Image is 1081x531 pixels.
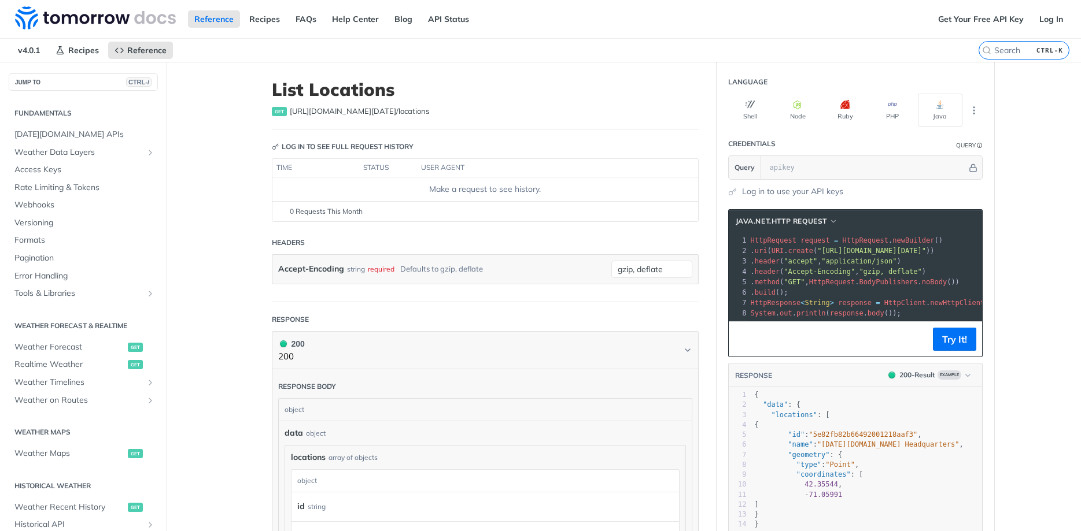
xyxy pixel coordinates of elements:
div: 7 [729,450,747,460]
span: locations [291,451,326,463]
span: BodyPublishers [859,278,917,286]
span: get [128,360,143,369]
button: Copy to clipboard [735,331,751,348]
div: 5 [729,277,748,287]
div: 6 [729,287,748,298]
button: RESPONSE [735,370,773,381]
button: Java [918,94,962,127]
span: { [755,421,759,429]
div: object [279,399,689,421]
div: 8 [729,308,748,318]
th: time [272,159,359,177]
div: object [292,470,676,492]
span: "Point" [825,461,855,469]
div: object [306,428,326,439]
span: Webhooks [14,199,155,211]
span: uri [755,247,768,255]
th: user agent [417,159,675,177]
div: 11 [729,490,747,500]
span: data [285,427,303,439]
a: Pagination [9,250,158,267]
div: Language [728,77,768,87]
div: 200 [278,337,305,350]
span: HttpRequest [843,236,888,244]
span: "gzip, deflate" [859,268,921,276]
div: 1 [729,235,748,246]
div: string [347,261,365,277]
div: 10 [729,480,747,489]
span: get [128,503,143,512]
span: out [780,309,792,317]
span: newHttpClient [930,299,984,307]
span: } [755,520,759,528]
div: Defaults to gzip, deflate [400,261,483,277]
span: build [755,288,776,296]
div: 12 [729,500,747,510]
span: header [755,257,780,265]
span: String [805,299,829,307]
span: Versioning [14,217,155,229]
span: method [755,278,780,286]
span: . ( , ) [751,257,901,265]
button: Try It! [933,328,976,351]
div: 4 [729,266,748,277]
span: Weather Forecast [14,341,125,353]
span: "type" [796,461,821,469]
h2: Weather Forecast & realtime [9,321,158,331]
span: https://api.tomorrow.io/v4/locations [290,106,429,117]
span: . ( . ( )) [751,247,935,255]
span: 71.05991 [809,491,842,499]
button: Ruby [823,94,868,127]
span: "coordinates" [796,470,851,478]
button: PHP [870,94,915,127]
span: = [834,236,838,244]
div: Log in to see full request history [272,142,414,152]
span: Weather Recent History [14,502,125,513]
span: HttpClient [884,299,926,307]
span: newBuilder [892,236,934,244]
span: . . ( . ()); [751,309,901,317]
a: Log In [1033,10,1069,28]
h2: Weather Maps [9,427,158,437]
a: Get Your Free API Key [932,10,1030,28]
svg: Key [272,143,279,150]
div: array of objects [329,452,378,463]
div: QueryInformation [956,141,983,150]
span: HttpRequest [809,278,855,286]
button: Query [729,156,761,179]
span: 200 [280,340,287,347]
div: Query [956,141,976,150]
span: Reference [127,45,167,55]
span: Realtime Weather [14,359,125,370]
a: Weather Recent Historyget [9,499,158,516]
span: = [876,299,880,307]
div: Response [272,314,309,325]
div: 3 [729,256,748,266]
span: 200 [888,372,895,378]
a: Recipes [243,10,286,28]
div: 8 [729,460,747,470]
a: Reference [108,42,173,59]
a: Recipes [49,42,105,59]
div: Response body [278,381,336,392]
a: Weather Forecastget [9,339,158,356]
span: : , [755,440,964,448]
span: "Accept-Encoding" [784,268,855,276]
span: URI [772,247,784,255]
div: string [308,498,326,515]
kbd: CTRL-K [1034,44,1066,56]
span: header [755,268,780,276]
a: Blog [388,10,419,28]
div: 14 [729,519,747,529]
label: Accept-Encoding [278,261,344,277]
span: "name" [788,440,813,448]
span: : , [755,430,922,439]
span: response [830,309,864,317]
span: "accept" [784,257,817,265]
a: [DATE][DOMAIN_NAME] APIs [9,126,158,143]
span: "[DATE][DOMAIN_NAME] Headquarters" [817,440,960,448]
span: java.net.http Request [736,216,828,226]
span: println [796,309,826,317]
div: 7 [729,298,748,308]
span: Recipes [68,45,99,55]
